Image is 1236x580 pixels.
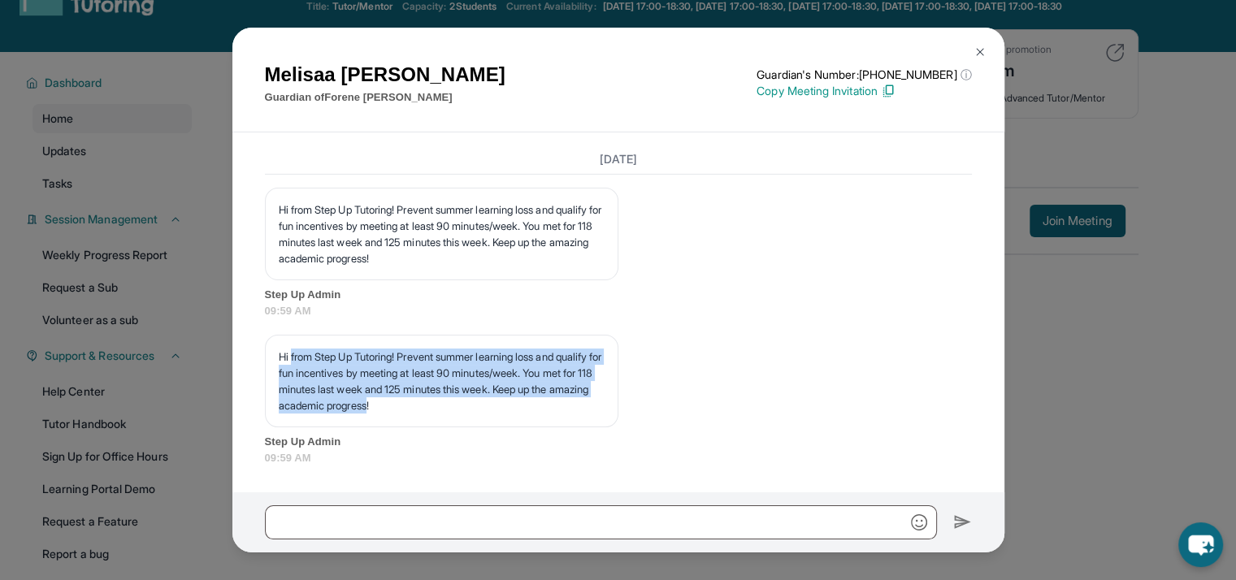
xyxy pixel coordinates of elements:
p: Guardian's Number: [PHONE_NUMBER] [757,67,971,83]
p: Hi from Step Up Tutoring! Prevent summer learning loss and qualify for fun incentives by meeting ... [279,348,605,413]
button: chat-button [1178,522,1223,567]
p: Hi from Step Up Tutoring! Prevent summer learning loss and qualify for fun incentives by meeting ... [279,201,605,266]
img: Send icon [953,513,972,532]
span: ⓘ [960,67,971,83]
img: Close Icon [974,45,987,58]
p: Copy Meeting Invitation [757,83,971,99]
p: Guardian of Forene [PERSON_NAME] [265,89,505,106]
img: Copy Icon [881,84,896,98]
span: 09:59 AM [265,450,972,466]
span: Step Up Admin [265,287,972,303]
h3: [DATE] [265,151,972,167]
img: Emoji [911,514,927,530]
span: Step Up Admin [265,434,972,450]
h1: Melisaa [PERSON_NAME] [265,60,505,89]
span: 09:59 AM [265,303,972,319]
